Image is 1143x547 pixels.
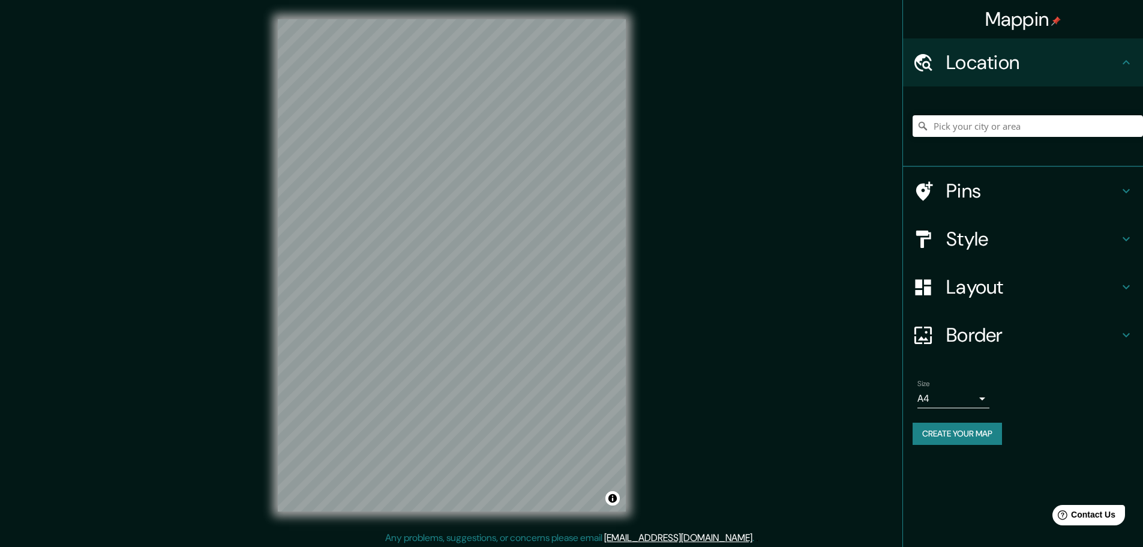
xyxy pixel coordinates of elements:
[903,167,1143,215] div: Pins
[917,389,989,408] div: A4
[946,323,1119,347] h4: Border
[278,19,626,512] canvas: Map
[903,38,1143,86] div: Location
[946,275,1119,299] h4: Layout
[946,227,1119,251] h4: Style
[946,50,1119,74] h4: Location
[913,423,1002,445] button: Create your map
[903,215,1143,263] div: Style
[985,7,1061,31] h4: Mappin
[913,115,1143,137] input: Pick your city or area
[903,263,1143,311] div: Layout
[754,531,756,545] div: .
[1051,16,1061,26] img: pin-icon.png
[1036,500,1130,534] iframe: Help widget launcher
[385,531,754,545] p: Any problems, suggestions, or concerns please email .
[604,531,752,544] a: [EMAIL_ADDRESS][DOMAIN_NAME]
[756,531,758,545] div: .
[903,311,1143,359] div: Border
[946,179,1119,203] h4: Pins
[917,379,930,389] label: Size
[605,491,620,506] button: Toggle attribution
